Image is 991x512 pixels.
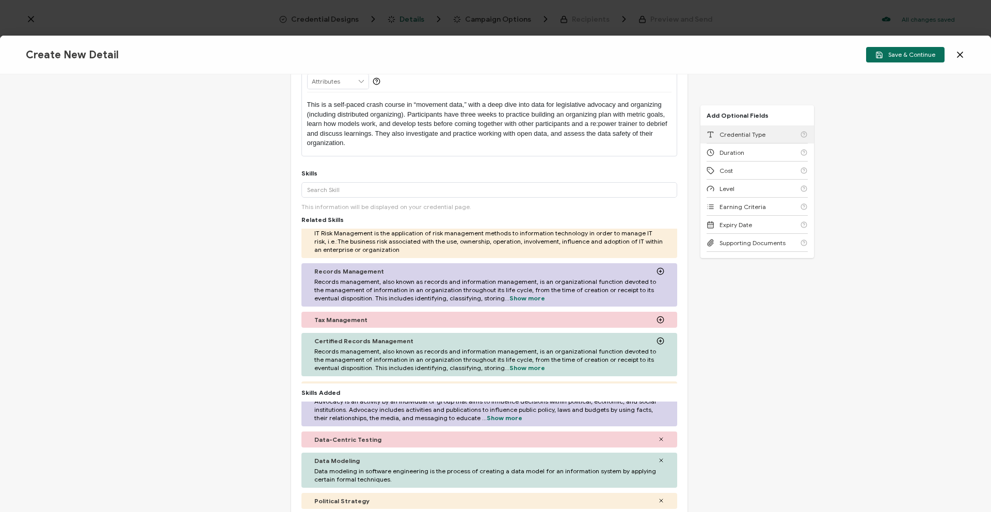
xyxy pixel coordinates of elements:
[307,100,672,148] p: This is a self-paced crash course in “movement data,” with a deep dive into data for legislative ...
[700,111,775,119] p: Add Optional Fields
[314,347,664,372] span: Records management, also known as records and information management, is an organizational functi...
[720,239,786,247] span: Supporting Documents
[314,397,664,422] span: Advocacy is an activity by an individual or group that aims to influence decisions within politic...
[314,467,664,484] span: Data modeling in software engineering is the process of creating a data model for an information ...
[314,278,664,302] span: Records management, also known as records and information management, is an organizational functi...
[26,49,119,61] span: Create New Detail
[875,51,935,59] span: Save & Continue
[314,337,413,345] p: Certified Records Management
[314,229,664,254] span: IT Risk Management is the application of risk management methods to information technology in ord...
[314,316,367,324] p: Tax Management
[314,457,360,465] span: Data Modeling
[301,216,344,223] span: Related Skills
[301,182,677,198] input: Search Skill
[720,167,733,174] span: Cost
[509,364,545,372] span: Show more
[487,414,522,422] span: Show more
[301,203,471,211] span: This information will be displayed on your credential page.
[720,185,734,193] span: Level
[301,389,340,396] span: Skills Added
[314,497,370,505] span: Political Strategy
[720,149,744,156] span: Duration
[720,203,766,211] span: Earning Criteria
[720,131,765,138] span: Credential Type
[866,47,945,62] button: Save & Continue
[308,74,369,89] input: Attributes
[509,294,545,302] span: Show more
[314,267,384,275] p: Records Management
[939,462,991,512] iframe: Chat Widget
[720,221,752,229] span: Expiry Date
[314,436,381,443] span: Data-Centric Testing
[301,169,317,177] div: Skills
